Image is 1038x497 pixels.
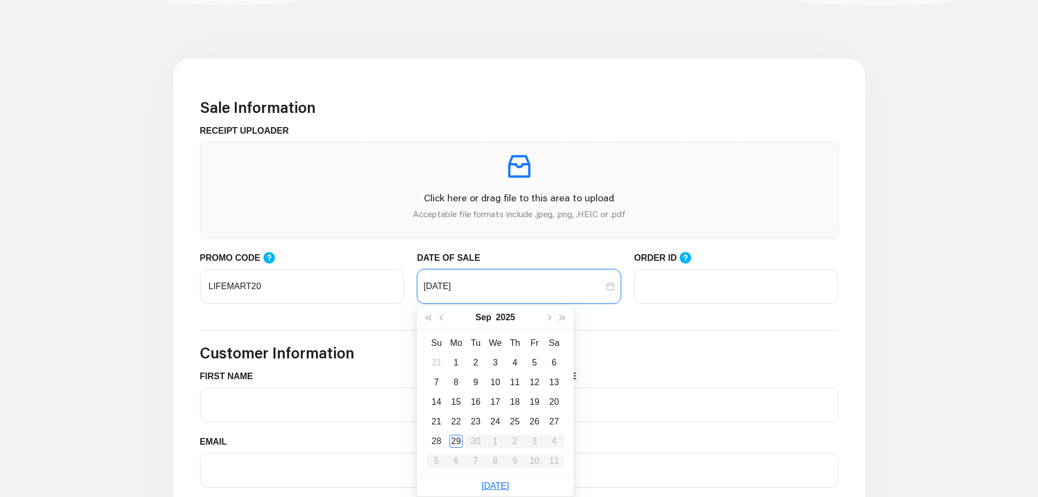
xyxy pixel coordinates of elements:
td: 2025-09-23 [466,412,485,432]
div: 21 [430,415,443,428]
td: 2025-09-18 [505,392,525,412]
h3: Sale Information [200,98,839,117]
label: EMAIL [200,435,235,448]
div: 12 [528,376,541,389]
div: 3 [489,356,502,369]
td: 2025-09-26 [525,412,544,432]
td: 2025-09-28 [427,432,446,451]
span: inbox [504,151,535,182]
input: LAST NAME [526,387,839,422]
div: 11 [508,376,521,389]
td: 2025-09-29 [446,432,466,451]
td: 2025-09-06 [544,353,564,373]
td: 2025-08-31 [427,353,446,373]
div: 6 [548,356,561,369]
td: 2025-09-15 [446,392,466,412]
input: DATE OF SALE [423,280,604,293]
div: 15 [450,396,463,409]
div: 17 [489,396,502,409]
th: Fr [525,333,544,353]
div: 26 [528,415,541,428]
td: 2025-09-04 [505,353,525,373]
a: [DATE] [482,481,509,490]
div: 22 [450,415,463,428]
button: 2025 [496,307,515,328]
div: 23 [469,415,482,428]
td: 2025-09-19 [525,392,544,412]
td: 2025-09-10 [485,373,505,392]
input: FIRST NAME [200,387,513,422]
td: 2025-09-25 [505,412,525,432]
th: Th [505,333,525,353]
input: EMAIL [200,453,513,488]
div: 5 [528,356,541,369]
td: 2025-09-13 [544,373,564,392]
p: Click here or drag file to this area to upload [209,190,829,205]
div: 25 [508,415,521,428]
td: 2025-09-22 [446,412,466,432]
h3: Customer Information [200,344,839,362]
div: 4 [508,356,521,369]
td: 2025-09-01 [446,353,466,373]
td: 2025-09-12 [525,373,544,392]
label: FIRST NAME [200,370,262,383]
div: 28 [430,435,443,448]
div: 16 [469,396,482,409]
td: 2025-09-09 [466,373,485,392]
td: 2025-09-14 [427,392,446,412]
div: 13 [548,376,561,389]
div: 9 [469,376,482,389]
div: 29 [450,435,463,448]
td: 2025-09-05 [525,353,544,373]
div: 2 [469,356,482,369]
td: 2025-09-21 [427,412,446,432]
th: Sa [544,333,564,353]
td: 2025-09-24 [485,412,505,432]
label: PROMO CODE [200,252,286,265]
th: We [485,333,505,353]
button: Sep [476,307,491,328]
td: 2025-09-08 [446,373,466,392]
div: 14 [430,396,443,409]
div: 27 [548,415,561,428]
th: Mo [446,333,466,353]
input: PHONE [526,453,839,488]
td: 2025-09-17 [485,392,505,412]
th: Su [427,333,446,353]
div: 10 [489,376,502,389]
td: 2025-09-20 [544,392,564,412]
td: 2025-09-07 [427,373,446,392]
td: 2025-09-02 [466,353,485,373]
div: 1 [450,356,463,369]
td: 2025-09-27 [544,412,564,432]
div: 18 [508,396,521,409]
span: inboxClick here or drag file to this area to uploadAcceptable file formats include .jpeg, .png, .... [201,142,838,238]
td: 2025-09-03 [485,353,505,373]
td: 2025-09-11 [505,373,525,392]
th: Tu [466,333,485,353]
label: RECEIPT UPLOADER [200,124,298,137]
div: 7 [430,376,443,389]
label: DATE OF SALE [417,252,488,265]
td: 2025-09-16 [466,392,485,412]
p: Acceptable file formats include .jpeg, .png, .HEIC or .pdf [209,207,829,220]
div: 19 [528,396,541,409]
div: 8 [450,376,463,389]
div: 20 [548,396,561,409]
div: 31 [430,356,443,369]
label: ORDER ID [634,252,703,265]
div: 24 [489,415,502,428]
